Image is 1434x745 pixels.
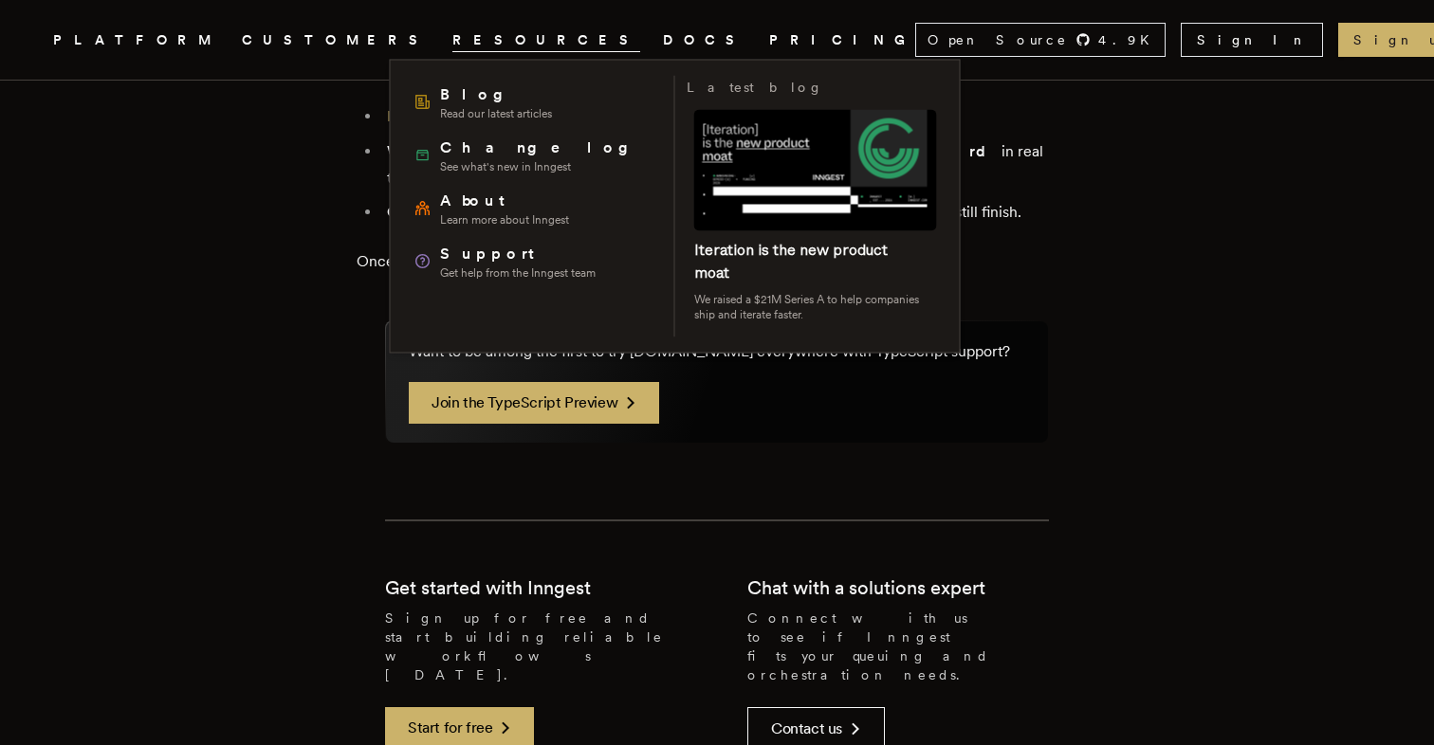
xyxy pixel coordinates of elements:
li: in real time. [381,138,1077,191]
h2: Get started with Inngest [385,574,591,601]
a: PRICING [769,28,915,52]
a: Join the TypeScript Preview [409,382,659,424]
button: RESOURCES [452,28,640,52]
li: and watch the request still finish. [381,199,1077,226]
a: ChangelogSee what's new in Inngest [406,129,663,182]
strong: Watch runs appear in the dashboard [387,142,1002,160]
p: Connect with us to see if Inngest fits your queuing and orchestration needs. [747,609,1049,684]
p: Sign up for free and start building reliable workflows [DATE]. [385,609,687,684]
span: Read our latest articles [440,106,552,121]
h2: Chat with a solutions expert [747,574,985,601]
span: Blog [440,83,552,106]
span: Support [440,243,596,265]
h3: Latest blog [687,76,823,99]
a: CUSTOMERS [242,28,430,52]
a: Read the docs [387,107,484,125]
span: About [440,190,569,212]
span: Get help from the Inngest team [440,265,596,281]
a: BlogRead our latest articles [406,76,663,129]
span: Open Source [928,30,1068,49]
a: Sign In [1181,23,1323,57]
span: See what's new in Inngest [440,159,642,174]
a: DOCS [663,28,746,52]
li: and wrap your first API call with . [381,103,1077,131]
span: Learn more about Inngest [440,212,569,227]
span: 4.9 K [1098,30,1161,49]
a: Iteration is the new product moat [694,241,888,282]
span: Changelog [440,136,642,159]
a: SupportGet help from the Inngest team [406,235,663,288]
strong: Crash your server for fun [387,203,800,221]
a: AboutLearn more about Inngest [406,182,663,235]
p: Once you've seen it work, you won't want to ship another endpoint without it. [357,248,1077,275]
button: PLATFORM [53,28,219,52]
